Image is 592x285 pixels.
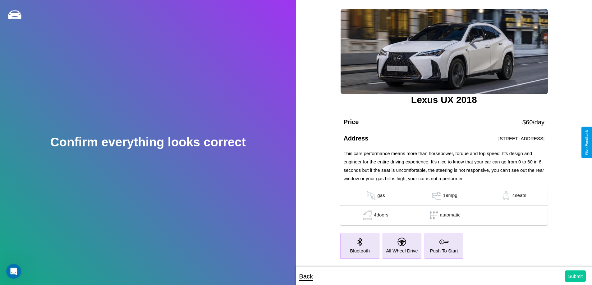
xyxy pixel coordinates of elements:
p: [STREET_ADDRESS] [498,134,544,143]
button: Submit [565,270,586,282]
img: gas [430,191,443,200]
p: Bluetooth [350,247,369,255]
iframe: Intercom live chat [6,264,21,279]
p: All Wheel Drive [386,247,418,255]
p: This cars performance means more than horsepower, torque and top speed. It’s design and engineer ... [343,149,544,183]
h4: Price [343,118,359,126]
img: gas [365,191,377,200]
img: gas [361,211,374,220]
table: simple table [340,186,548,225]
h3: Lexus UX 2018 [340,95,548,105]
img: gas [500,191,512,200]
h2: Confirm everything looks correct [50,135,246,149]
h4: Address [343,135,368,142]
p: 4 seats [512,191,526,200]
p: automatic [440,211,461,220]
p: $ 60 /day [522,117,544,128]
p: 4 doors [374,211,388,220]
p: Push To Start [430,247,458,255]
p: gas [377,191,385,200]
p: Back [299,271,313,282]
p: 19 mpg [443,191,457,200]
div: Give Feedback [585,130,589,155]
